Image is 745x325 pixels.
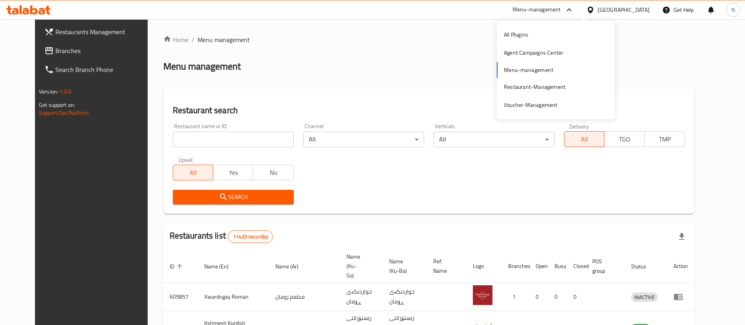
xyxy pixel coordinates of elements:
th: Closed [567,250,586,283]
div: Export file [672,227,691,246]
td: مطعم رومان [269,283,340,311]
div: Total records count [228,230,273,243]
td: 1 [502,283,529,311]
span: Branches [55,46,153,55]
button: All [173,165,213,180]
div: Menu-management [513,5,561,15]
span: N [731,6,735,14]
span: Status [631,262,657,271]
span: TMP [648,134,682,145]
button: All [564,131,604,147]
a: Home [163,35,189,44]
td: Xwardngay Roman [198,283,269,311]
span: Name (Ar) [275,262,309,271]
span: Ref. Name [433,257,457,275]
button: TMP [644,131,685,147]
span: Search Branch Phone [55,65,153,74]
span: No [256,167,290,178]
span: Search [179,192,287,202]
span: 11433 record(s) [228,233,273,241]
td: خواردنگەی ڕۆمان [340,283,383,311]
label: Delivery [569,123,589,129]
button: TGO [604,131,644,147]
th: Open [529,250,548,283]
div: Agent Campaigns Center [504,48,563,57]
span: All [567,134,601,145]
button: Yes [213,165,253,180]
span: Name (Ku-So) [346,252,373,280]
span: Yes [216,167,250,178]
button: No [253,165,293,180]
span: ID [170,262,185,271]
div: All Plugins [504,30,528,39]
span: INACTIVE [631,293,658,302]
span: Menu management [198,35,250,44]
td: 0 [567,283,586,311]
h2: Restaurant search [173,105,685,116]
td: 0 [548,283,567,311]
li: / [192,35,194,44]
th: Action [667,250,694,283]
a: Branches [38,41,159,60]
a: Search Branch Phone [38,60,159,79]
div: INACTIVE [631,292,658,302]
td: 609857 [163,283,198,311]
span: 1.0.0 [59,86,71,97]
td: خواردنگەی ڕۆمان [383,283,427,311]
th: Logo [467,250,502,283]
div: Menu [674,292,688,301]
span: Name (Ku-Ba) [389,257,417,275]
span: Get support on: [39,100,75,110]
div: Voucher-Management [504,101,558,109]
span: TGO [608,134,641,145]
div: All [303,132,424,147]
h2: Restaurants list [170,230,273,243]
button: Search [173,190,294,204]
span: All [176,167,210,178]
h2: Menu management [163,60,241,73]
div: Restaurant-Management [504,83,566,91]
span: Version: [39,86,58,97]
span: Name (En) [204,262,239,271]
input: Search for restaurant name or ID.. [173,132,294,147]
nav: breadcrumb [163,35,694,44]
div: [GEOGRAPHIC_DATA] [598,6,650,14]
a: Support.OpsPlatform [39,108,89,118]
div: All [434,132,555,147]
th: Branches [502,250,529,283]
th: Busy [548,250,567,283]
td: 0 [529,283,548,311]
label: Upsell [178,157,193,162]
a: Restaurants Management [38,22,159,41]
span: POS group [592,257,615,275]
img: Xwardngay Roman [473,285,492,305]
span: Restaurants Management [55,27,153,37]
